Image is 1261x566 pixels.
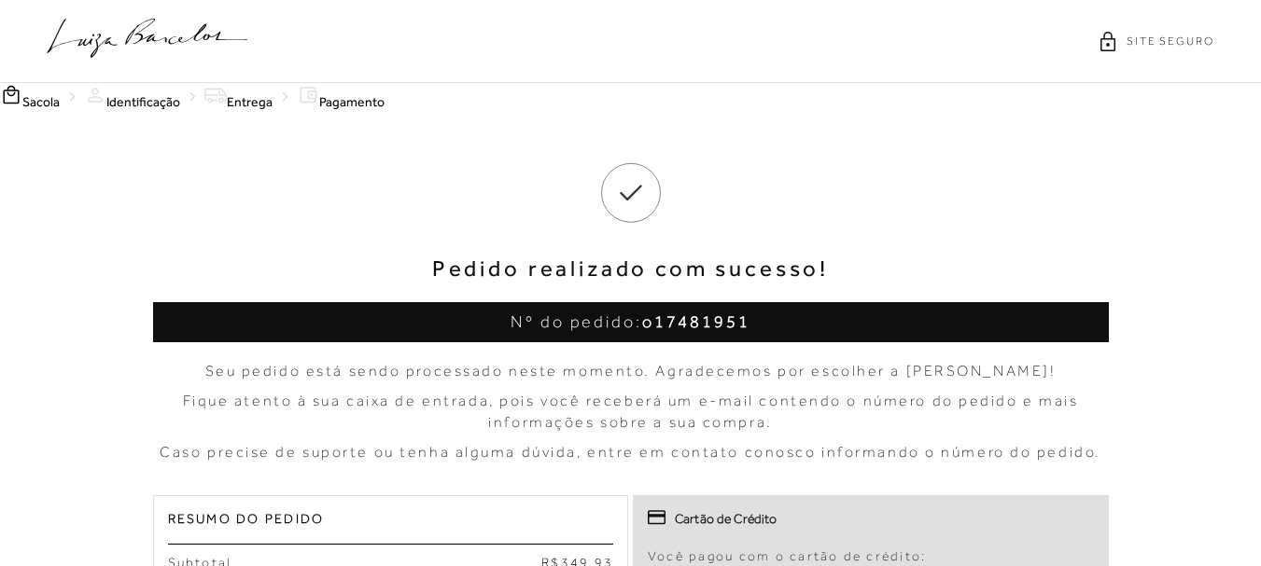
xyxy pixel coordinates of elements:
span: Nº do pedido: [511,311,641,334]
a: Entrega [204,94,273,109]
p: Você pagou com o cartão de crédito: [648,547,1094,566]
span: Seu pedido está sendo processado neste momento. Agradecemos por escolher a [PERSON_NAME]! [205,363,1057,380]
span: Pedido realizado com sucesso! [432,255,829,281]
span: Resumo do Pedido [168,511,325,526]
span: SITE SEGURO [1127,34,1214,49]
span: Cartão de Crédito [675,510,777,529]
span: Caso precise de suporte ou tenha alguma dúvida, entre em contato conosco informando o número do p... [160,444,1101,461]
a: Identificação [84,94,180,109]
span: o17481951 [642,311,750,334]
a: Pagamento [297,94,385,109]
span: Fique atento à sua caixa de entrada, pois você receberá um e-mail contendo o número do pedido e m... [183,393,1079,430]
